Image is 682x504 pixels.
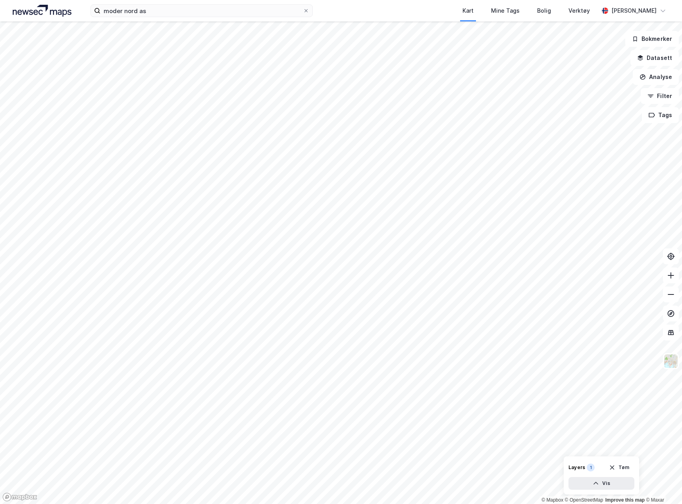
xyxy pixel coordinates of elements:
[100,5,303,17] input: Søk på adresse, matrikkel, gårdeiere, leietakere eller personer
[462,6,474,15] div: Kart
[13,5,71,17] img: logo.a4113a55bc3d86da70a041830d287a7e.svg
[541,497,563,503] a: Mapbox
[642,107,679,123] button: Tags
[625,31,679,47] button: Bokmerker
[605,497,645,503] a: Improve this map
[568,464,585,471] div: Layers
[663,354,678,369] img: Z
[642,466,682,504] iframe: Chat Widget
[633,69,679,85] button: Analyse
[641,88,679,104] button: Filter
[630,50,679,66] button: Datasett
[568,477,634,490] button: Vis
[642,466,682,504] div: Kontrollprogram for chat
[537,6,551,15] div: Bolig
[491,6,520,15] div: Mine Tags
[604,461,634,474] button: Tøm
[587,464,595,471] div: 1
[568,6,590,15] div: Verktøy
[565,497,603,503] a: OpenStreetMap
[2,492,37,502] a: Mapbox homepage
[611,6,657,15] div: [PERSON_NAME]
